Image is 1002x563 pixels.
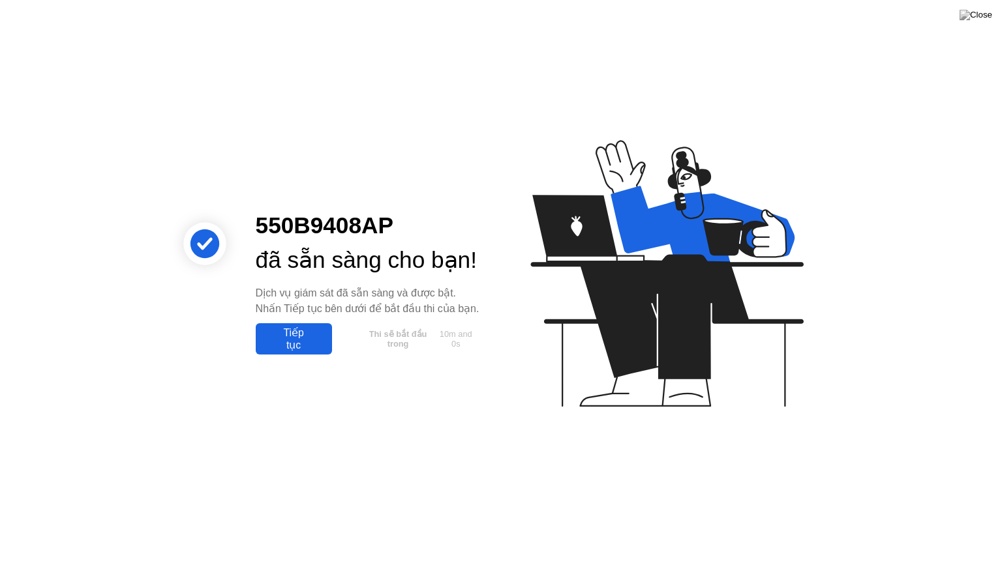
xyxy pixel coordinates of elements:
div: Tiếp tục [260,326,328,351]
img: Close [960,10,992,20]
span: 10m and 0s [436,329,476,349]
div: đã sẵn sàng cho bạn! [256,243,480,278]
button: Thi sẽ bắt đầu trong10m and 0s [339,326,480,351]
button: Tiếp tục [256,323,332,354]
div: 550B9408AP [256,209,480,243]
div: Dịch vụ giám sát đã sẵn sàng và được bật. Nhấn Tiếp tục bên dưới để bắt đầu thi của bạn. [256,285,480,317]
